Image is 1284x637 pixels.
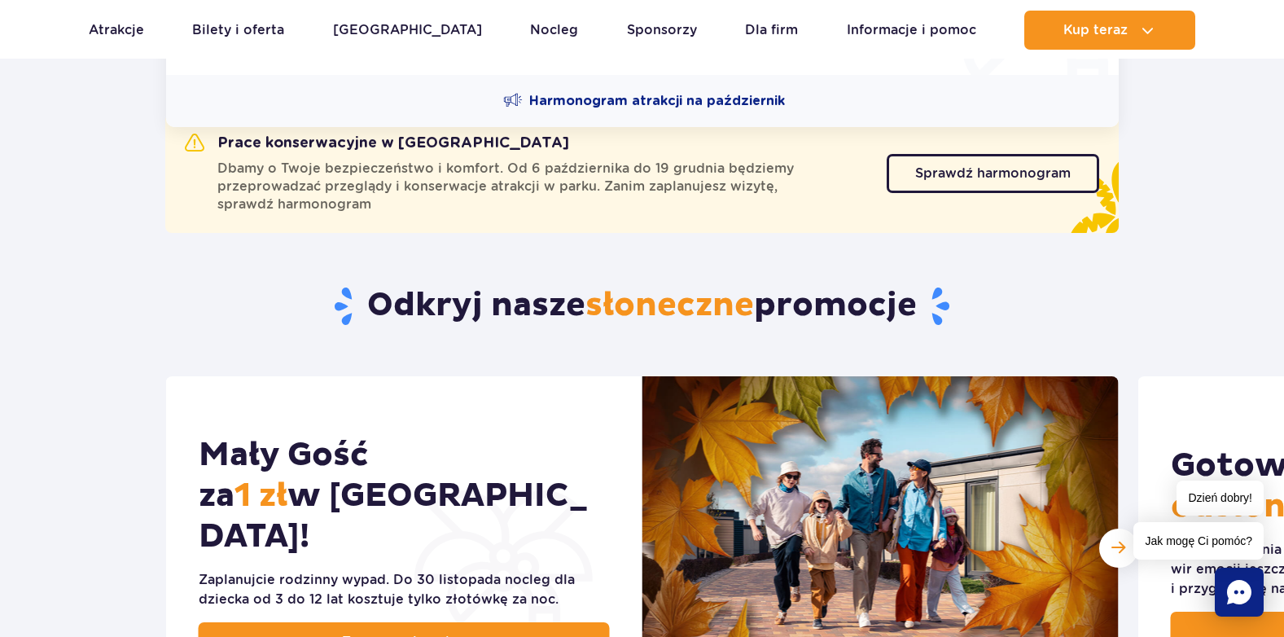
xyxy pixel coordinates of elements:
[165,285,1119,327] h2: Odkryj nasze promocje
[192,11,284,50] a: Bilety i oferta
[745,11,798,50] a: Dla firm
[199,435,610,557] h2: Mały Gość za w [GEOGRAPHIC_DATA]!
[887,154,1099,193] a: Sprawdź harmonogram
[503,91,785,111] a: Harmonogram atrakcji na październik
[234,476,287,516] span: 1 zł
[185,134,569,153] h2: Prace konserwacyjne w [GEOGRAPHIC_DATA]
[915,167,1071,180] span: Sprawdź harmonogram
[1215,568,1264,617] div: Chat
[1024,11,1195,50] button: Kup teraz
[89,11,144,50] a: Atrakcje
[1133,522,1264,560] span: Jak mogę Ci pomóc?
[1177,481,1264,516] span: Dzień dobry!
[199,570,610,609] div: Zaplanujcie rodzinny wypad. Do 30 listopada nocleg dla dziecka od 3 do 12 lat kosztuje tylko złot...
[1099,529,1138,568] div: Następny slajd
[585,285,754,326] span: słoneczne
[217,160,867,213] span: Dbamy o Twoje bezpieczeństwo i komfort. Od 6 października do 19 grudnia będziemy przeprowadzać pr...
[627,11,697,50] a: Sponsorzy
[847,11,976,50] a: Informacje i pomoc
[529,92,785,110] span: Harmonogram atrakcji na październik
[333,11,482,50] a: [GEOGRAPHIC_DATA]
[1063,23,1128,37] span: Kup teraz
[530,11,578,50] a: Nocleg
